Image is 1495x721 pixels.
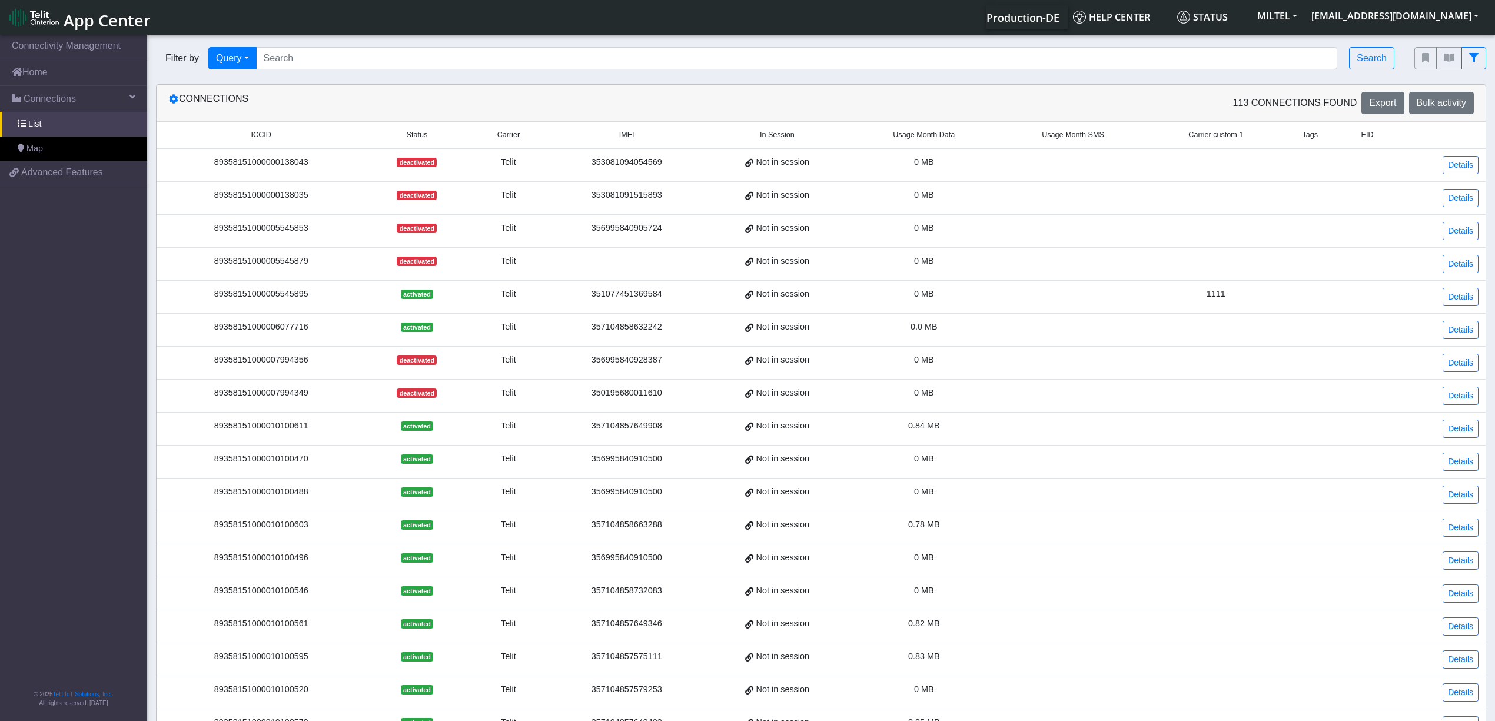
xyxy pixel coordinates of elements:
[756,519,809,531] span: Not in session
[397,257,437,266] span: deactivated
[908,421,940,430] span: 0.84 MB
[53,691,112,697] a: Telit IoT Solutions, Inc.
[476,420,542,433] div: Telit
[401,454,433,464] span: activated
[986,11,1059,25] span: Production-DE
[476,551,542,564] div: Telit
[756,255,809,268] span: Not in session
[208,47,257,69] button: Query
[756,683,809,696] span: Not in session
[756,189,809,202] span: Not in session
[1417,98,1466,108] span: Bulk activity
[476,255,542,268] div: Telit
[1443,551,1479,570] a: Details
[1304,5,1486,26] button: [EMAIL_ADDRESS][DOMAIN_NAME]
[164,453,358,466] div: 89358151000010100470
[164,354,358,367] div: 89358151000007994356
[164,387,358,400] div: 89358151000007994349
[756,584,809,597] span: Not in session
[397,191,437,200] span: deactivated
[556,617,697,630] div: 357104857649346
[397,355,437,365] span: deactivated
[908,520,940,529] span: 0.78 MB
[914,586,934,595] span: 0 MB
[26,142,43,155] span: Map
[908,652,940,661] span: 0.83 MB
[914,553,934,562] span: 0 MB
[556,486,697,499] div: 356995840910500
[164,420,358,433] div: 89358151000010100611
[401,685,433,695] span: activated
[401,323,433,332] span: activated
[1443,321,1479,339] a: Details
[1361,129,1374,141] span: EID
[1233,96,1357,110] span: 113 Connections found
[401,290,433,299] span: activated
[401,652,433,662] span: activated
[1177,11,1228,24] span: Status
[397,224,437,233] span: deactivated
[914,289,934,298] span: 0 MB
[397,388,437,398] span: deactivated
[476,354,542,367] div: Telit
[1073,11,1086,24] img: knowledge.svg
[164,288,358,301] div: 89358151000005545895
[1361,92,1404,114] button: Export
[9,5,149,30] a: App Center
[476,189,542,202] div: Telit
[1073,11,1150,24] span: Help center
[893,129,955,141] span: Usage Month Data
[401,619,433,629] span: activated
[619,129,634,141] span: IMEI
[476,650,542,663] div: Telit
[476,222,542,235] div: Telit
[401,520,433,530] span: activated
[476,288,542,301] div: Telit
[1443,617,1479,636] a: Details
[756,453,809,466] span: Not in session
[21,165,103,180] span: Advanced Features
[1369,98,1396,108] span: Export
[24,92,76,106] span: Connections
[401,553,433,563] span: activated
[756,650,809,663] span: Not in session
[556,354,697,367] div: 356995840928387
[164,584,358,597] div: 89358151000010100546
[164,156,358,169] div: 89358151000000138043
[556,288,697,301] div: 351077451369584
[1172,5,1250,29] a: Status
[1443,288,1479,306] a: Details
[1414,47,1486,69] div: fitlers menu
[556,420,697,433] div: 357104857649908
[476,486,542,499] div: Telit
[1443,420,1479,438] a: Details
[401,586,433,596] span: activated
[28,118,41,131] span: List
[497,129,520,141] span: Carrier
[914,454,934,463] span: 0 MB
[164,189,358,202] div: 89358151000000138035
[1443,584,1479,603] a: Details
[1443,683,1479,702] a: Details
[160,92,821,114] div: Connections
[164,683,358,696] div: 89358151000010100520
[556,584,697,597] div: 357104858732083
[911,322,938,331] span: 0.0 MB
[476,617,542,630] div: Telit
[914,355,934,364] span: 0 MB
[1188,129,1243,141] span: Carrier custom 1
[1443,222,1479,240] a: Details
[556,321,697,334] div: 357104858632242
[476,584,542,597] div: Telit
[1068,5,1172,29] a: Help center
[908,619,940,628] span: 0.82 MB
[1155,288,1277,301] div: 1111
[401,421,433,431] span: activated
[914,256,934,265] span: 0 MB
[164,486,358,499] div: 89358151000010100488
[164,551,358,564] div: 89358151000010100496
[1349,47,1394,69] button: Search
[914,190,934,200] span: 0 MB
[914,157,934,167] span: 0 MB
[986,5,1059,29] a: Your current platform instance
